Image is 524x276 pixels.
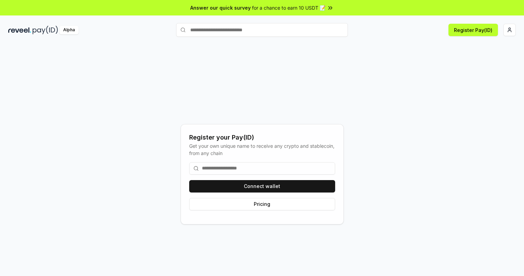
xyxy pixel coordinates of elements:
button: Pricing [189,198,335,210]
img: reveel_dark [8,26,31,34]
div: Alpha [59,26,79,34]
img: pay_id [33,26,58,34]
span: for a chance to earn 10 USDT 📝 [252,4,326,11]
div: Register your Pay(ID) [189,133,335,142]
div: Get your own unique name to receive any crypto and stablecoin, from any chain [189,142,335,157]
button: Connect wallet [189,180,335,192]
span: Answer our quick survey [190,4,251,11]
button: Register Pay(ID) [448,24,498,36]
